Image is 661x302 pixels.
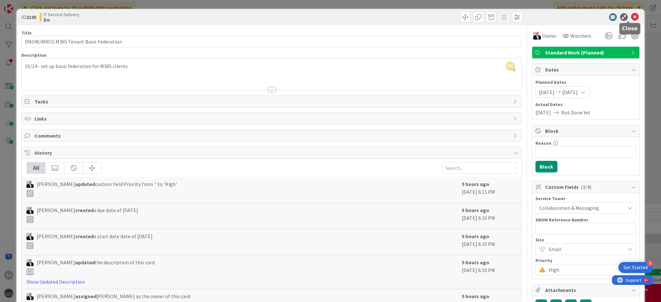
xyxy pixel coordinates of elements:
[26,293,34,300] img: HO
[618,262,653,273] div: Open Get Started checklist, remaining modules: 4
[26,259,34,266] img: HO
[462,258,517,286] div: [DATE] 6:10 PM
[462,293,489,299] b: 5 hours ago
[506,62,515,71] span: SK
[539,204,625,212] span: Collaboration & Messaging
[535,101,636,108] span: Actual Dates
[37,258,155,275] span: [PERSON_NAME] the description of this card
[462,206,517,226] div: [DATE] 6:10 PM
[462,233,489,239] b: 5 hours ago
[35,132,510,140] span: Comments
[35,115,510,122] span: Links
[545,49,628,56] span: Standard Work (Planned)
[570,32,591,40] span: Watchers
[462,207,489,213] b: 5 hours ago
[581,184,591,190] span: ( 3/4 )
[21,36,522,47] input: type card name here...
[26,278,85,285] a: Show Updated Description
[535,196,636,201] div: Service Tower
[549,245,622,254] span: Small
[549,265,622,274] span: High
[535,109,551,116] span: [DATE]
[533,32,541,40] img: HO
[462,181,489,187] b: 5 hours ago
[535,238,636,242] div: Size
[75,207,94,213] b: created
[535,79,636,86] span: Planned Dates
[545,286,628,294] span: Attachments
[75,293,97,299] b: assigned
[75,181,95,187] b: updated
[545,183,628,191] span: Custom Fields
[33,3,36,8] div: 9+
[25,63,518,70] p: 10/14 - set up basic federation for M365 clients
[442,162,517,174] input: Search...
[21,30,32,36] label: Title
[37,180,177,197] span: [PERSON_NAME] custom field Priority from '' to 'High'
[535,161,557,172] button: Block
[535,217,588,223] label: SNOW Reference Number
[37,232,153,249] span: [PERSON_NAME] a start date date of [DATE]
[542,32,557,40] span: Owner
[561,109,590,116] span: Not Done Yet
[26,14,36,20] b: 2105
[624,264,648,271] div: Get Started
[462,180,517,200] div: [DATE] 6:11 PM
[44,17,79,22] b: Do
[462,259,489,266] b: 5 hours ago
[21,13,36,21] span: ID
[545,66,628,73] span: Dates
[75,233,94,239] b: created
[26,181,34,188] img: HO
[562,88,578,96] span: [DATE]
[462,232,517,252] div: [DATE] 6:10 PM
[44,12,79,17] span: IT Service Delivery
[21,52,46,58] span: Description
[545,127,628,135] span: Block
[75,259,95,266] b: updated
[622,25,638,32] h5: Close
[35,98,510,105] span: Tasks
[539,88,554,96] span: [DATE]
[647,260,653,266] div: 4
[26,207,34,214] img: HO
[535,140,551,146] label: Reason
[37,206,138,223] span: [PERSON_NAME] a due date of [DATE]
[26,233,34,240] img: HO
[14,1,29,9] span: Support
[35,149,510,157] span: History
[535,258,636,263] div: Priority
[27,162,46,173] div: All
